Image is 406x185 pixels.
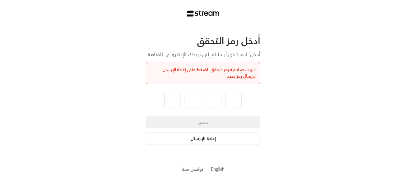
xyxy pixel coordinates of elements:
[146,132,260,145] button: إعادة الإرسال
[181,165,203,173] a: تواصل معنا
[150,66,256,80] div: انتهت صلاحية رمز التحقق، اضغط على إعادة الإرسال لإرسال رمز جديد
[146,35,260,47] div: أدخل رمز التحقق
[146,51,260,58] div: أدخل الرمز الذي أرسلناه إلى بريدك الإلكتروني للمتابعة
[181,166,203,172] button: تواصل معنا
[187,10,219,17] img: Stream Logo
[211,163,225,175] a: English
